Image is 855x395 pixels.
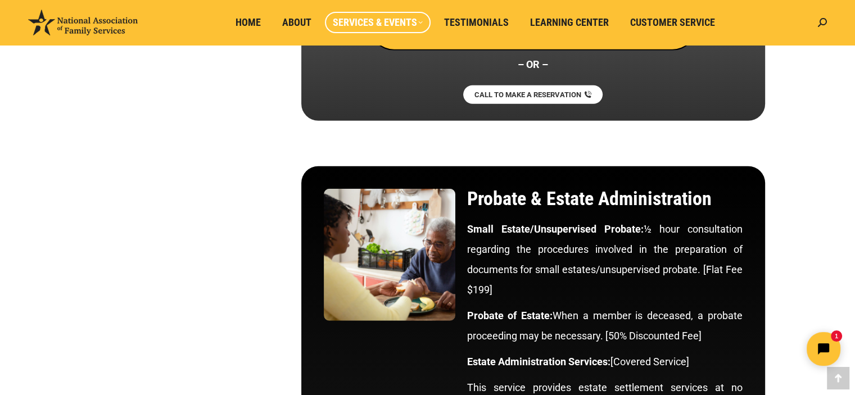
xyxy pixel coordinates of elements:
[518,58,548,70] strong: – OR –
[467,310,553,321] strong: Probate of Estate:
[467,306,742,346] p: When a member is deceased, a probate proceeding may be necessary. [50% Discounted Fee]
[530,16,609,29] span: Learning Center
[236,16,261,29] span: Home
[436,12,517,33] a: Testimonials
[467,189,742,208] h2: Probate & Estate Administration
[444,16,509,29] span: Testimonials
[657,323,850,375] iframe: Tidio Chat
[463,85,603,104] a: CALL TO MAKE A RESERVATION
[467,356,610,367] strong: Estate Administration Services:
[467,352,742,372] p: [Covered Service]
[522,12,617,33] a: Learning Center
[333,16,423,29] span: Services & Events
[622,12,723,33] a: Customer Service
[630,16,715,29] span: Customer Service
[474,91,581,98] span: CALL TO MAKE A RESERVATION
[228,12,269,33] a: Home
[28,10,138,35] img: National Association of Family Services
[467,223,643,235] strong: Small Estate/Unsupervised Probate:
[467,219,742,300] p: ½ hour consultation regarding the procedures involved in the preparation of documents for small e...
[274,12,319,33] a: About
[324,189,456,321] img: Probate & Estate Administration
[282,16,311,29] span: About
